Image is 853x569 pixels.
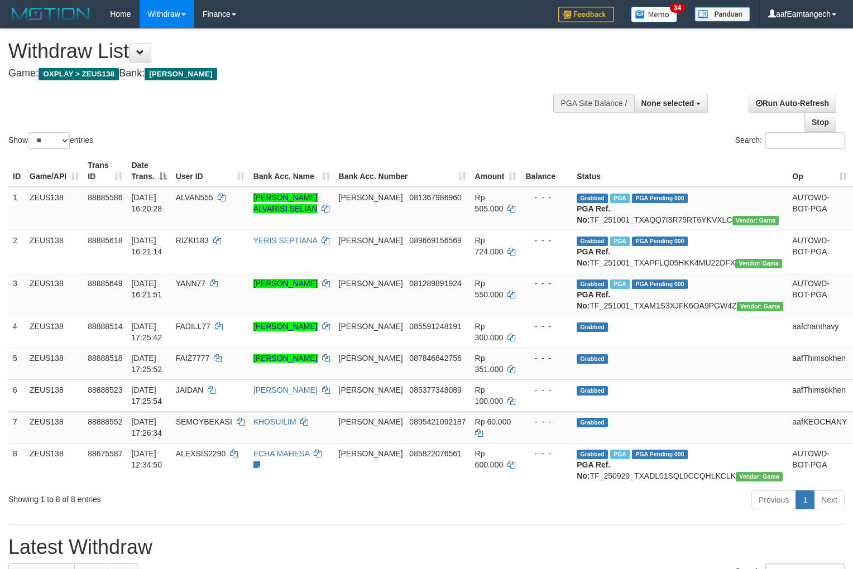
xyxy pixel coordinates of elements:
span: Marked by aafanarl [610,194,630,203]
select: Showentries [28,132,70,149]
td: 1 [8,187,25,230]
td: aafKEOCHANY [788,411,851,443]
label: Show entries [8,132,93,149]
td: 7 [8,411,25,443]
span: [PERSON_NAME] [339,279,403,288]
span: PGA Pending [632,237,688,246]
div: - - - [525,278,568,289]
td: 4 [8,316,25,348]
b: PGA Ref. No: [577,204,610,224]
div: - - - [525,384,568,396]
a: [PERSON_NAME] [253,322,318,331]
span: Vendor URL: https://trx31.1velocity.biz [736,472,783,481]
span: 88888518 [88,354,122,363]
th: Trans ID: activate to sort column ascending [83,155,127,187]
a: [PERSON_NAME] [253,279,318,288]
a: Previous [751,490,796,509]
th: User ID: activate to sort column ascending [171,155,249,187]
span: 34 [670,3,685,13]
td: ZEUS138 [25,443,83,486]
span: Rp 505.000 [475,193,504,213]
span: Rp 60.000 [475,417,511,426]
span: Grabbed [577,279,608,289]
a: [PERSON_NAME] [253,354,318,363]
span: None selected [641,99,694,108]
img: Feedback.jpg [558,7,614,22]
span: [PERSON_NAME] [339,417,403,426]
div: - - - [525,448,568,459]
span: Vendor URL: https://trx31.1velocity.biz [735,259,782,268]
td: ZEUS138 [25,187,83,230]
span: [PERSON_NAME] [145,68,217,80]
span: Grabbed [577,450,608,459]
th: Status [572,155,788,187]
a: ECHA MAHESA [253,449,309,458]
span: Grabbed [577,322,608,332]
h4: Game: Bank: [8,68,558,79]
span: Marked by aafanarl [610,279,630,289]
span: Grabbed [577,194,608,203]
div: - - - [525,416,568,427]
h1: Latest Withdraw [8,536,845,558]
span: [DATE] 12:34:50 [131,449,162,469]
span: SEMOYBEKASI [176,417,232,426]
td: aafThimsokhen [788,379,851,411]
span: Rp 351.000 [475,354,504,374]
span: Copy 0895421092187 to clipboard [409,417,466,426]
span: ALVAN555 [176,193,213,202]
span: Copy 087846842756 to clipboard [409,354,461,363]
th: ID [8,155,25,187]
td: 2 [8,230,25,273]
span: 88888523 [88,385,122,394]
td: TF_250929_TXADL01SQL0CCQHLKCLK [572,443,788,486]
span: Rp 600.000 [475,449,504,469]
h1: Withdraw List [8,40,558,62]
div: Showing 1 to 8 of 8 entries [8,489,347,505]
span: PGA Pending [632,194,688,203]
span: Copy 089669156569 to clipboard [409,236,461,245]
span: RIZKI183 [176,236,209,245]
span: Rp 100.000 [475,385,504,406]
a: [PERSON_NAME] [253,385,318,394]
a: YERIS SEPTIANA [253,236,317,245]
span: 88885586 [88,193,122,202]
span: Copy 085377348089 to clipboard [409,385,461,394]
span: Vendor URL: https://trx31.1velocity.biz [737,302,784,311]
span: Grabbed [577,386,608,396]
span: Rp 550.000 [475,279,504,299]
span: Copy 085591248191 to clipboard [409,322,461,331]
span: [PERSON_NAME] [339,236,403,245]
th: Date Trans.: activate to sort column descending [127,155,171,187]
td: TF_251001_TXAM1S3XJFK6OA9PGW4Z [572,273,788,316]
td: AUTOWD-BOT-PGA [788,230,851,273]
span: [DATE] 16:21:14 [131,236,162,256]
img: MOTION_logo.png [8,6,93,22]
span: ALEXSIS2290 [176,449,226,458]
span: Marked by aafanarl [610,237,630,246]
td: 8 [8,443,25,486]
a: 1 [796,490,814,509]
td: 3 [8,273,25,316]
td: aafThimsokhen [788,348,851,379]
a: Next [814,490,845,509]
b: PGA Ref. No: [577,290,610,310]
button: None selected [634,94,708,113]
td: TF_251001_TXAPFLQ05HKK4MU22DFX [572,230,788,273]
span: [DATE] 17:25:54 [131,385,162,406]
div: - - - [525,235,568,246]
th: Bank Acc. Number: activate to sort column ascending [334,155,471,187]
th: Bank Acc. Name: activate to sort column ascending [249,155,334,187]
td: ZEUS138 [25,273,83,316]
span: [PERSON_NAME] [339,385,403,394]
td: aafchanthavy [788,316,851,348]
div: - - - [525,192,568,203]
span: OXPLAY > ZEUS138 [39,68,119,80]
span: Copy 081289891924 to clipboard [409,279,461,288]
span: [DATE] 16:20:28 [131,193,162,213]
td: ZEUS138 [25,230,83,273]
div: - - - [525,353,568,364]
td: TF_251001_TXAQQ7I3R75RT6YKVXLC [572,187,788,230]
span: [DATE] 16:21:51 [131,279,162,299]
span: 88885618 [88,236,122,245]
a: [PERSON_NAME] ALVARISI SELIAN [253,193,318,213]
